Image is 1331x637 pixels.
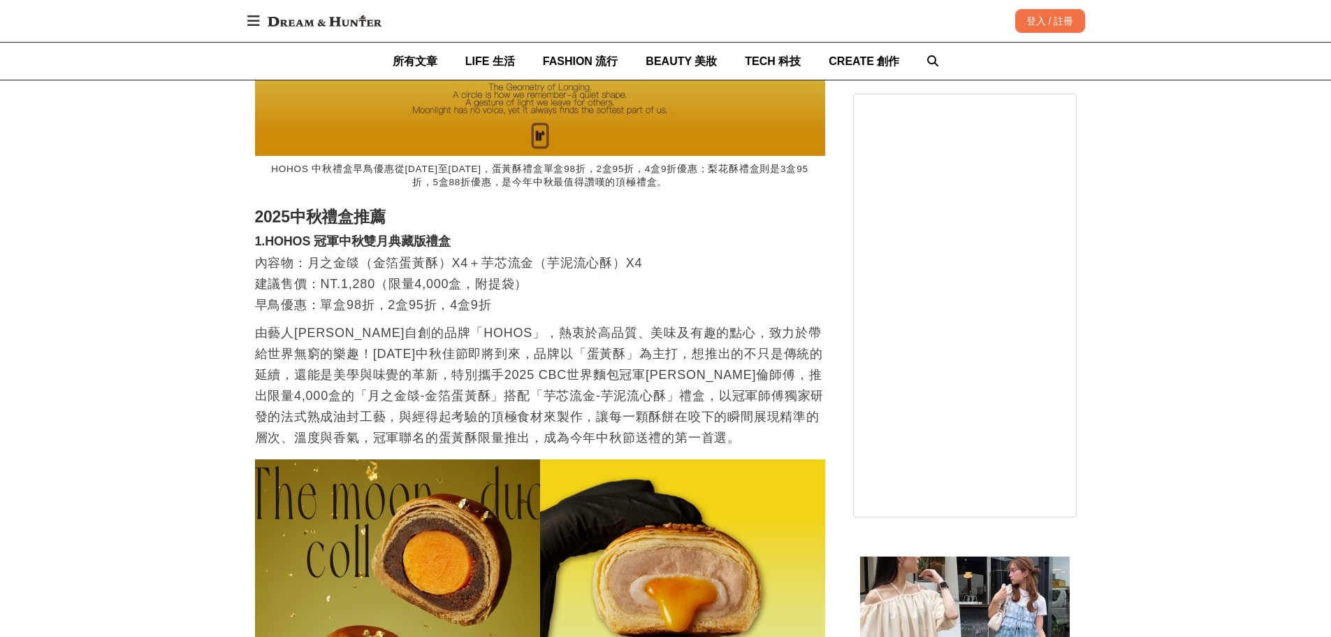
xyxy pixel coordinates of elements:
img: Dream & Hunter [261,8,388,34]
div: 登入 / 註冊 [1015,9,1085,33]
span: FASHION 流行 [543,55,618,67]
span: CREATE 創作 [829,55,899,67]
span: 所有文章 [393,55,437,67]
a: FASHION 流行 [543,43,618,80]
h3: 1.HOHOS 冠軍中秋雙月典藏版禮盒 [255,234,825,250]
a: CREATE 創作 [829,43,899,80]
span: LIFE 生活 [465,55,515,67]
a: LIFE 生活 [465,43,515,80]
p: 內容物：月之金燄（金箔蛋黃酥）X4＋芋芯流金（芋泥流心酥）X4 建議售價：NT.1,280（限量4,000盒，附提袋） 早鳥優惠：單盒98折，2盒95折，4盒9折 [255,252,825,315]
a: 所有文章 [393,43,437,80]
a: TECH 科技 [745,43,801,80]
figcaption: HOHOS 中秋禮盒早鳥優惠從[DATE]至[DATE]，蛋黃酥禮盒單盒98折，2盒95折，4盒9折優惠；梨花酥禮盒則是3盒95折，5盒88折優惠，是今年中秋最值得讚嘆的頂極禮盒。 [255,156,825,196]
span: TECH 科技 [745,55,801,67]
a: BEAUTY 美妝 [646,43,717,80]
span: BEAUTY 美妝 [646,55,717,67]
p: 由藝人[PERSON_NAME]自創的品牌「HOHOS」，熱衷於高品質、美味及有趣的點心，致力於帶給世界無窮的樂趣！[DATE]中秋佳節即將到來，品牌以「蛋黃酥」為主打，想推出的不只是傳統的延續... [255,322,825,448]
h2: 2025中秋禮盒推薦 [255,208,825,227]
